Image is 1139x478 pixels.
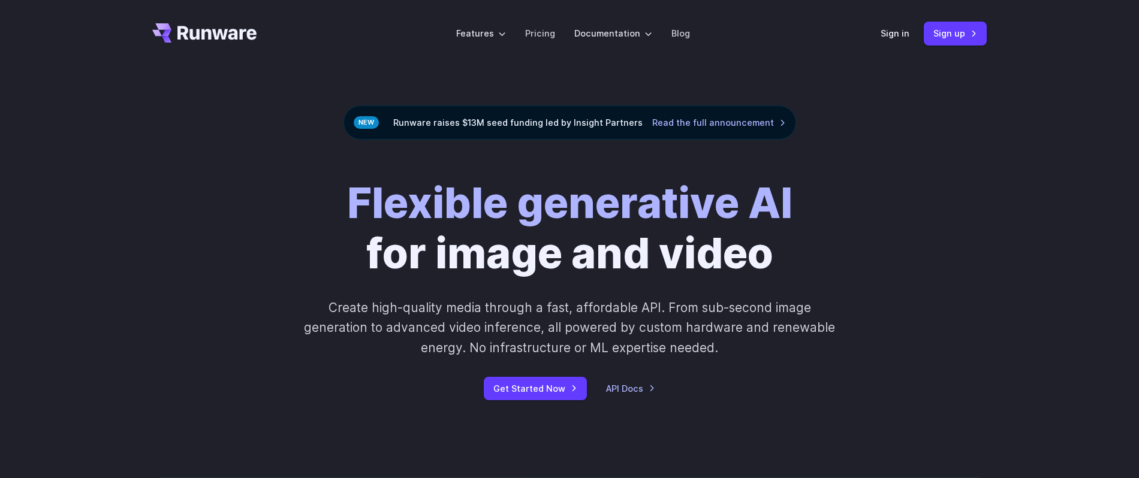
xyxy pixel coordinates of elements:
a: Pricing [525,26,555,40]
a: Read the full announcement [652,116,786,129]
a: API Docs [606,382,655,395]
a: Go to / [152,23,257,43]
p: Create high-quality media through a fast, affordable API. From sub-second image generation to adv... [303,298,837,358]
label: Documentation [574,26,652,40]
strong: Flexible generative AI [347,177,793,228]
a: Blog [671,26,690,40]
label: Features [456,26,506,40]
a: Get Started Now [484,377,587,400]
a: Sign up [924,22,987,45]
h1: for image and video [347,178,793,279]
div: Runware raises $13M seed funding led by Insight Partners [343,105,796,140]
a: Sign in [881,26,909,40]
